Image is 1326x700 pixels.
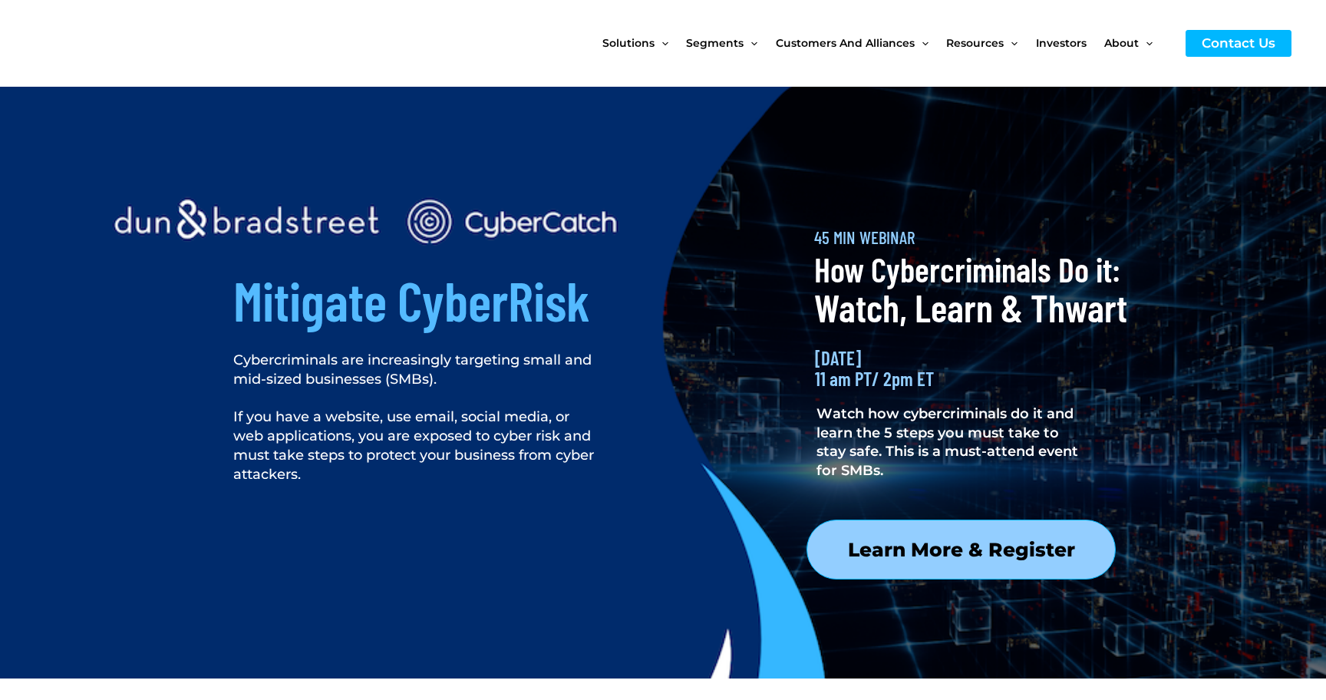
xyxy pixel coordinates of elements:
span: Menu Toggle [744,11,757,75]
a: Learn More & Register [806,520,1116,579]
h2: 45 MIN WEBINAR [814,226,1124,249]
span: Investors [1036,11,1087,75]
span: Menu Toggle [915,11,929,75]
h2: How Cybercriminals Do it: [814,247,1124,291]
span: Customers and Alliances [776,11,915,75]
img: CyberCatch [27,12,211,75]
nav: Site Navigation: New Main Menu [602,11,1170,75]
a: Contact Us [1186,30,1291,57]
span: If you have a website, use email, social media, or web applications, you are exposed to cyber ris... [233,408,594,482]
a: Investors [1036,11,1104,75]
span: Menu Toggle [1004,11,1018,75]
span: Menu Toggle [655,11,668,75]
span: About [1104,11,1139,75]
span: Cybercriminals are increasingly targeting small and mid-sized businesses (SMBs). [233,352,592,388]
h2: Watch, Learn & Thwart [814,282,1133,332]
span: Solutions [602,11,655,75]
span: Menu Toggle [1139,11,1153,75]
span: Resources [946,11,1004,75]
span: Watch how cybercriminals do it and learn the 5 steps you must take to stay safe. This is a must-a... [816,405,1078,479]
h2: [DATE] 11 am PT/ 2pm ET [815,348,1092,389]
h2: Mitigate CyberRisk [233,265,688,335]
span: Segments [686,11,744,75]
